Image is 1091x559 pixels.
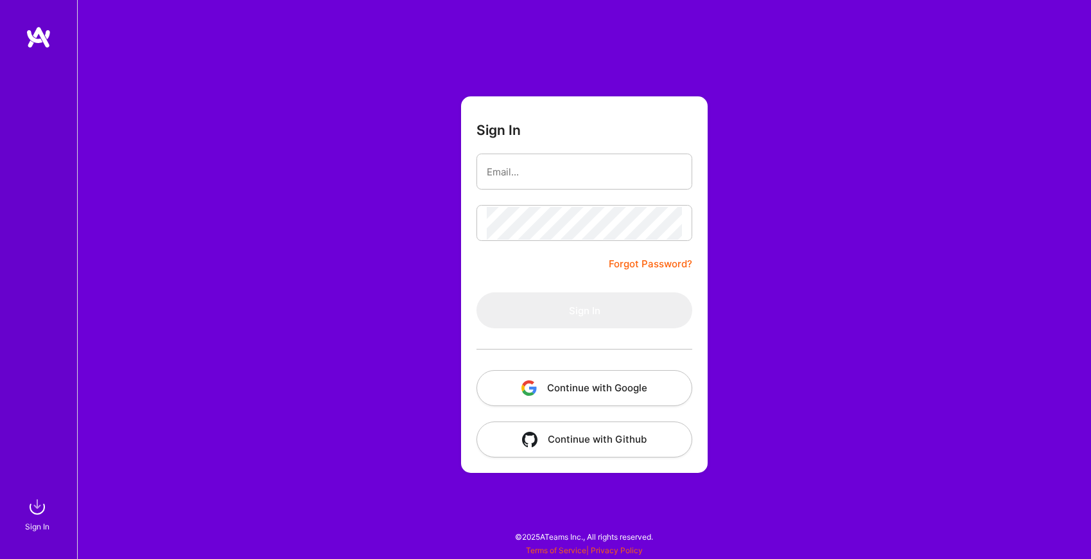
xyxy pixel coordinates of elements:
[24,494,50,520] img: sign in
[487,155,682,188] input: Email...
[476,370,692,406] button: Continue with Google
[526,546,586,555] a: Terms of Service
[476,122,521,138] h3: Sign In
[476,292,692,328] button: Sign In
[609,256,692,272] a: Forgot Password?
[522,432,537,447] img: icon
[27,494,50,533] a: sign inSign In
[591,546,643,555] a: Privacy Policy
[26,26,51,49] img: logo
[77,520,1091,553] div: © 2025 ATeams Inc., All rights reserved.
[521,380,537,396] img: icon
[476,421,692,457] button: Continue with Github
[25,520,49,533] div: Sign In
[526,546,643,555] span: |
